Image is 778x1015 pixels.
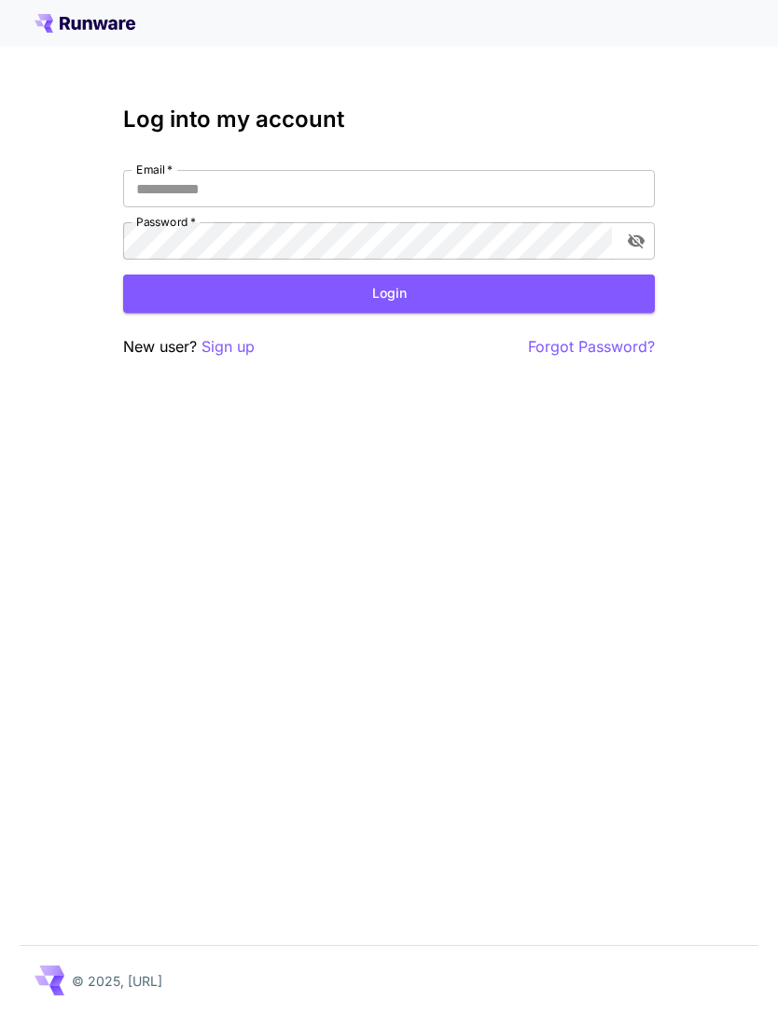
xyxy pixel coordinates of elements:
h3: Log into my account [123,106,655,133]
p: New user? [123,335,255,359]
button: Forgot Password? [528,335,655,359]
button: Login [123,275,655,313]
label: Password [136,214,196,230]
button: Sign up [201,335,255,359]
button: toggle password visibility [619,224,653,258]
label: Email [136,162,173,177]
p: © 2025, [URL] [72,971,162,991]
